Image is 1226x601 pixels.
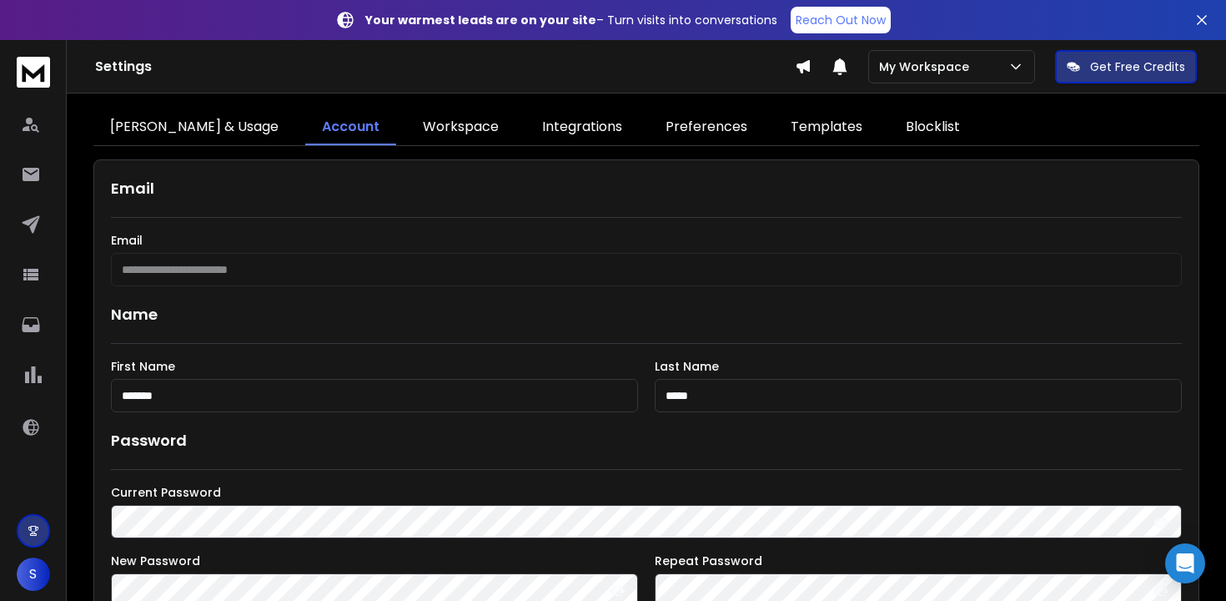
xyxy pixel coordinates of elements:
[93,110,295,145] a: [PERSON_NAME] & Usage
[111,303,1182,326] h1: Name
[111,487,1182,498] label: Current Password
[649,110,764,145] a: Preferences
[1055,50,1197,83] button: Get Free Credits
[111,361,638,372] label: First Name
[1165,543,1205,583] div: Open Intercom Messenger
[655,361,1182,372] label: Last Name
[406,110,515,145] a: Workspace
[796,12,886,28] p: Reach Out Now
[111,429,187,452] h1: Password
[17,558,50,591] button: S
[655,555,1182,567] label: Repeat Password
[525,110,639,145] a: Integrations
[879,58,976,75] p: My Workspace
[791,7,891,33] a: Reach Out Now
[365,12,777,28] p: – Turn visits into conversations
[111,555,638,567] label: New Password
[111,177,1182,200] h1: Email
[774,110,879,145] a: Templates
[17,57,50,88] img: logo
[305,110,396,145] a: Account
[365,12,596,28] strong: Your warmest leads are on your site
[1090,58,1185,75] p: Get Free Credits
[889,110,977,145] a: Blocklist
[95,57,795,77] h1: Settings
[111,235,1182,246] label: Email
